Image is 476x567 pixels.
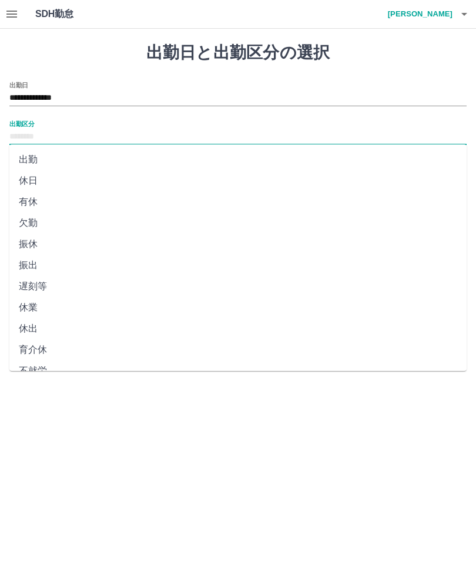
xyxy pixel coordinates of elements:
li: 休業 [9,297,467,318]
li: 休出 [9,318,467,339]
h1: 出勤日と出勤区分の選択 [9,43,467,63]
li: 不就労 [9,360,467,382]
li: 振休 [9,234,467,255]
li: 遅刻等 [9,276,467,297]
li: 有休 [9,191,467,212]
li: 育介休 [9,339,467,360]
label: 出勤区分 [9,119,34,128]
li: 欠勤 [9,212,467,234]
label: 出勤日 [9,80,28,89]
li: 休日 [9,170,467,191]
li: 振出 [9,255,467,276]
li: 出勤 [9,149,467,170]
